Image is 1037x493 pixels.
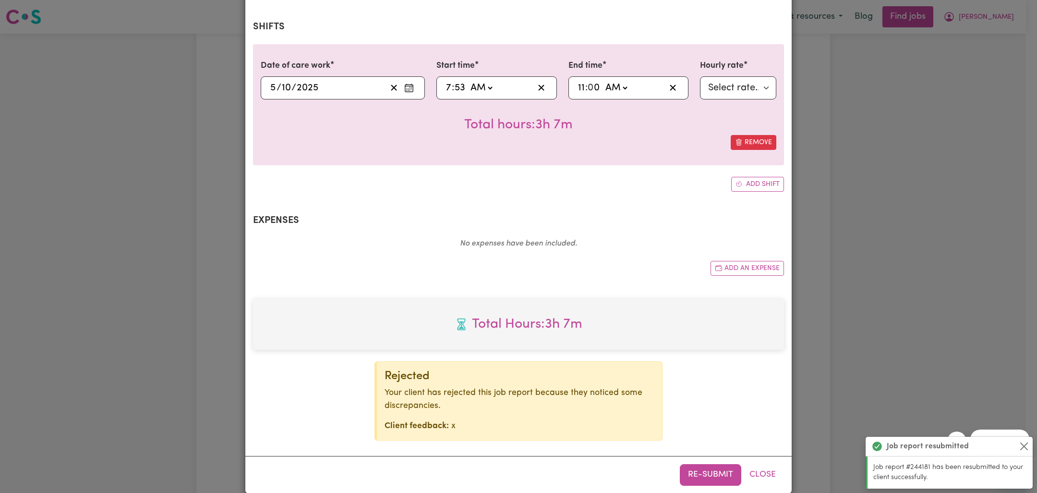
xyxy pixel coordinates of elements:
button: Remove this shift [731,135,776,150]
span: Total hours worked: 3 hours 7 minutes [464,118,573,132]
input: -- [588,81,601,95]
input: -- [578,81,585,95]
button: Close [1018,441,1030,452]
input: -- [454,81,466,95]
span: Rejected [385,370,430,382]
span: : [452,83,454,93]
button: Re-submit this job report [680,464,741,485]
label: Hourly rate [700,60,744,72]
input: -- [270,81,277,95]
iframe: Message from company [970,430,1029,451]
p: Job report #244181 has been resubmitted to your client successfully. [873,462,1027,483]
label: Date of care work [261,60,330,72]
span: : [585,83,588,93]
p: x [385,420,654,432]
p: Your client has rejected this job report because they noticed some discrepancies. [385,387,654,412]
input: -- [281,81,291,95]
strong: Client feedback: [385,422,449,430]
input: -- [446,81,452,95]
strong: Job report resubmitted [887,441,969,452]
span: / [291,83,296,93]
label: Start time [436,60,475,72]
h2: Expenses [253,215,784,226]
span: Total hours worked: 3 hours 7 minutes [261,314,776,334]
button: Add another shift [731,177,784,192]
button: Close [741,464,784,485]
iframe: Close message [947,431,966,451]
button: Enter the date of care work [401,81,417,95]
button: Add another expense [711,261,784,276]
label: End time [568,60,603,72]
span: 0 [588,83,593,93]
input: ---- [296,81,319,95]
h2: Shifts [253,21,784,33]
em: No expenses have been included. [460,240,577,247]
span: / [277,83,281,93]
button: Clear date [386,81,401,95]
